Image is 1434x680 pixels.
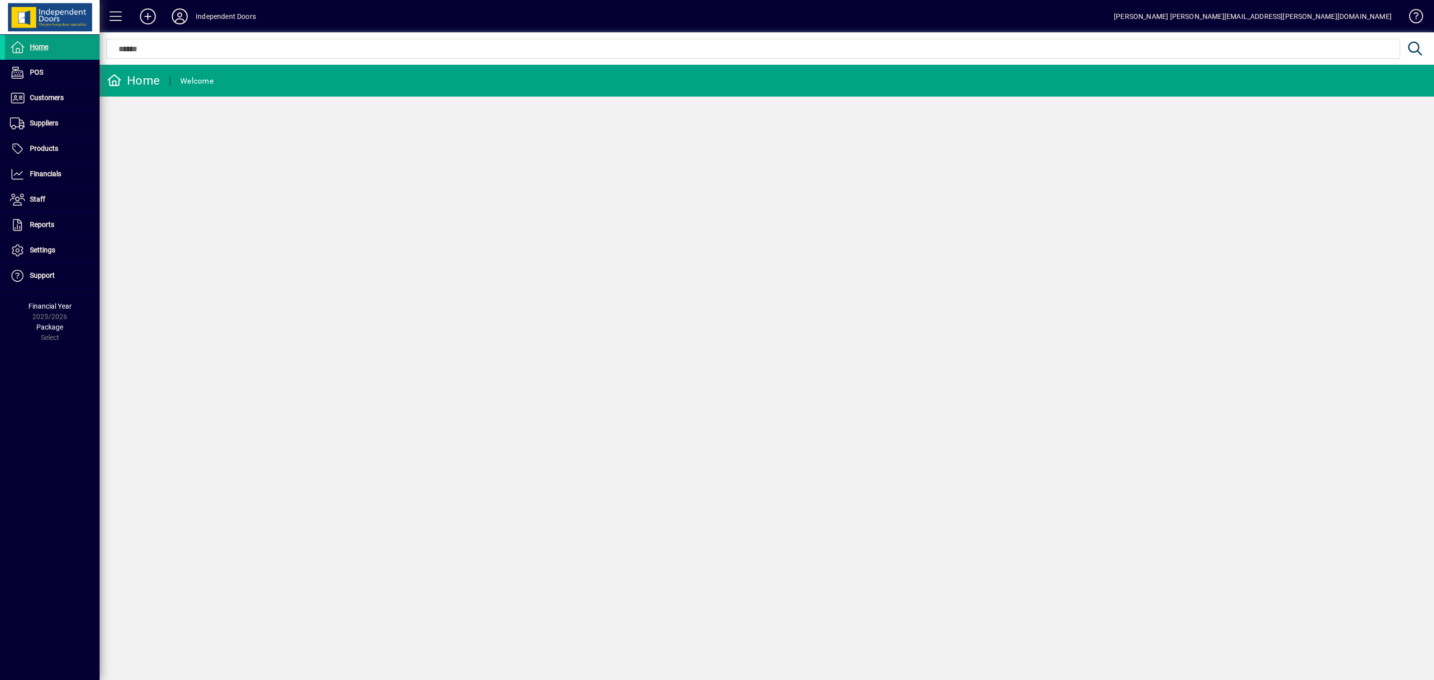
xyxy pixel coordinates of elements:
[30,246,55,254] span: Settings
[180,73,214,89] div: Welcome
[1114,8,1392,24] div: [PERSON_NAME] [PERSON_NAME][EMAIL_ADDRESS][PERSON_NAME][DOMAIN_NAME]
[30,271,55,279] span: Support
[36,323,63,331] span: Package
[1402,2,1422,34] a: Knowledge Base
[5,187,100,212] a: Staff
[5,238,100,263] a: Settings
[5,111,100,136] a: Suppliers
[30,43,48,51] span: Home
[30,119,58,127] span: Suppliers
[30,195,45,203] span: Staff
[5,162,100,187] a: Financials
[30,144,58,152] span: Products
[30,68,43,76] span: POS
[28,302,72,310] span: Financial Year
[164,7,196,25] button: Profile
[30,170,61,178] span: Financials
[5,60,100,85] a: POS
[5,86,100,111] a: Customers
[107,73,160,89] div: Home
[30,221,54,228] span: Reports
[30,94,64,102] span: Customers
[5,263,100,288] a: Support
[196,8,256,24] div: Independent Doors
[5,136,100,161] a: Products
[132,7,164,25] button: Add
[5,213,100,237] a: Reports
